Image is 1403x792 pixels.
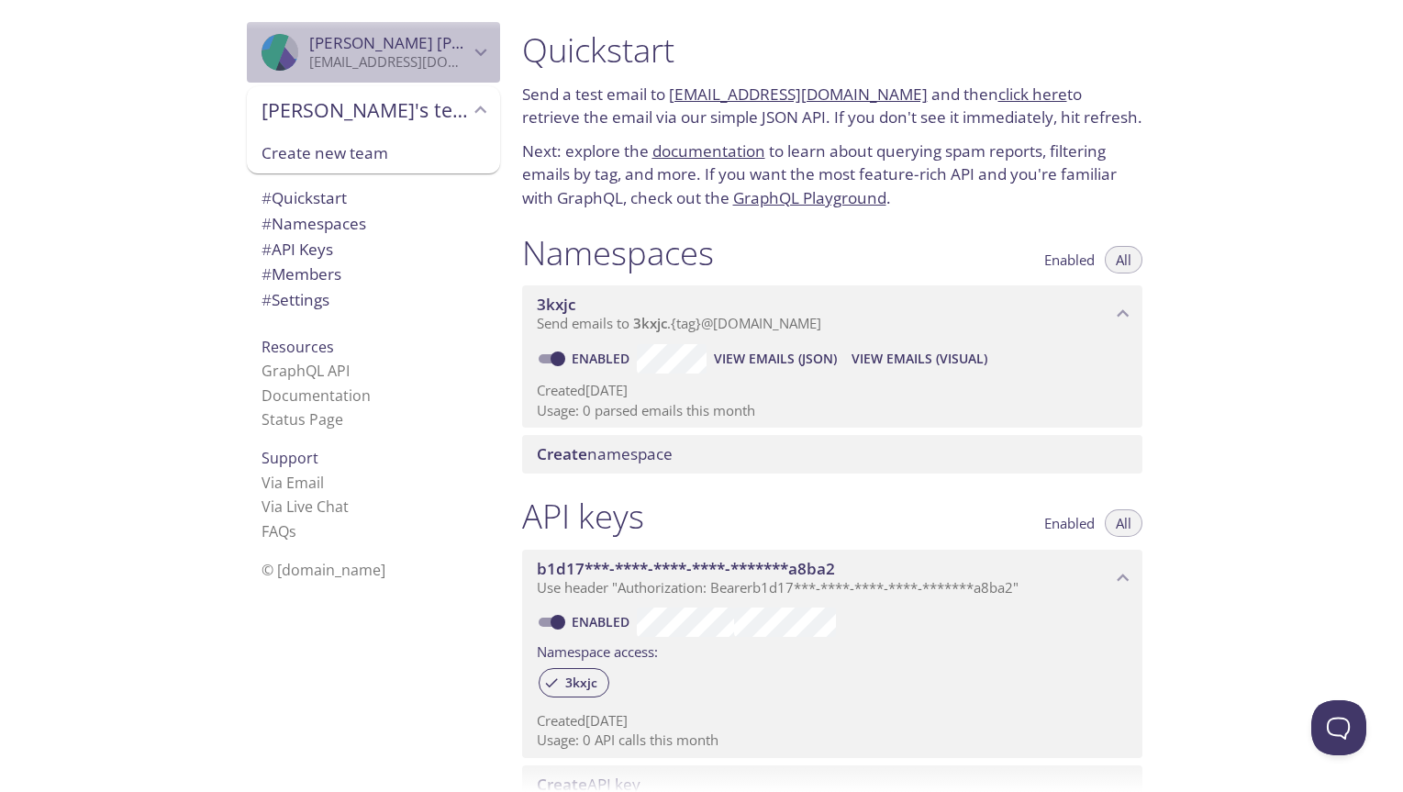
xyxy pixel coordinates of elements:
[669,84,928,105] a: [EMAIL_ADDRESS][DOMAIN_NAME]
[522,232,714,273] h1: Namespaces
[262,263,341,284] span: Members
[844,344,995,374] button: View Emails (Visual)
[537,314,821,332] span: Send emails to . {tag} @[DOMAIN_NAME]
[522,285,1142,342] div: 3kxjc namespace
[522,29,1142,71] h1: Quickstart
[262,473,324,493] a: Via Email
[262,289,329,310] span: Settings
[247,134,500,174] div: Create new team
[262,496,349,517] a: Via Live Chat
[262,141,485,165] span: Create new team
[262,361,350,381] a: GraphQL API
[262,97,469,123] span: [PERSON_NAME]'s team
[733,187,886,208] a: GraphQL Playground
[247,262,500,287] div: Members
[1311,700,1366,755] iframe: Help Scout Beacon - Open
[262,409,343,429] a: Status Page
[247,185,500,211] div: Quickstart
[522,83,1142,129] p: Send a test email to and then to retrieve the email via our simple JSON API. If you don't see it ...
[247,287,500,313] div: Team Settings
[262,213,272,234] span: #
[522,435,1142,474] div: Create namespace
[262,521,296,541] a: FAQ
[537,711,1128,731] p: Created [DATE]
[522,496,644,537] h1: API keys
[522,139,1142,210] p: Next: explore the to learn about querying spam reports, filtering emails by tag, and more. If you...
[309,53,469,72] p: [EMAIL_ADDRESS][DOMAIN_NAME]
[262,560,385,580] span: © [DOMAIN_NAME]
[262,289,272,310] span: #
[537,294,576,315] span: 3kxjc
[309,32,561,53] span: [PERSON_NAME] [PERSON_NAME]
[554,675,608,691] span: 3kxjc
[262,187,347,208] span: Quickstart
[1105,509,1142,537] button: All
[569,350,637,367] a: Enabled
[247,237,500,262] div: API Keys
[569,613,637,630] a: Enabled
[537,731,1128,750] p: Usage: 0 API calls this month
[262,239,272,260] span: #
[633,314,667,332] span: 3kxjc
[1033,246,1106,273] button: Enabled
[537,637,658,664] label: Namespace access:
[652,140,765,162] a: documentation
[262,213,366,234] span: Namespaces
[247,86,500,134] div: Daniel's team
[537,381,1128,400] p: Created [DATE]
[998,84,1067,105] a: click here
[1105,246,1142,273] button: All
[537,443,673,464] span: namespace
[289,521,296,541] span: s
[262,448,318,468] span: Support
[707,344,844,374] button: View Emails (JSON)
[537,443,587,464] span: Create
[539,668,609,697] div: 3kxjc
[262,263,272,284] span: #
[537,401,1128,420] p: Usage: 0 parsed emails this month
[852,348,987,370] span: View Emails (Visual)
[1033,509,1106,537] button: Enabled
[247,211,500,237] div: Namespaces
[262,187,272,208] span: #
[262,337,334,357] span: Resources
[262,385,371,406] a: Documentation
[247,22,500,83] div: Daniel vargas
[262,239,333,260] span: API Keys
[714,348,837,370] span: View Emails (JSON)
